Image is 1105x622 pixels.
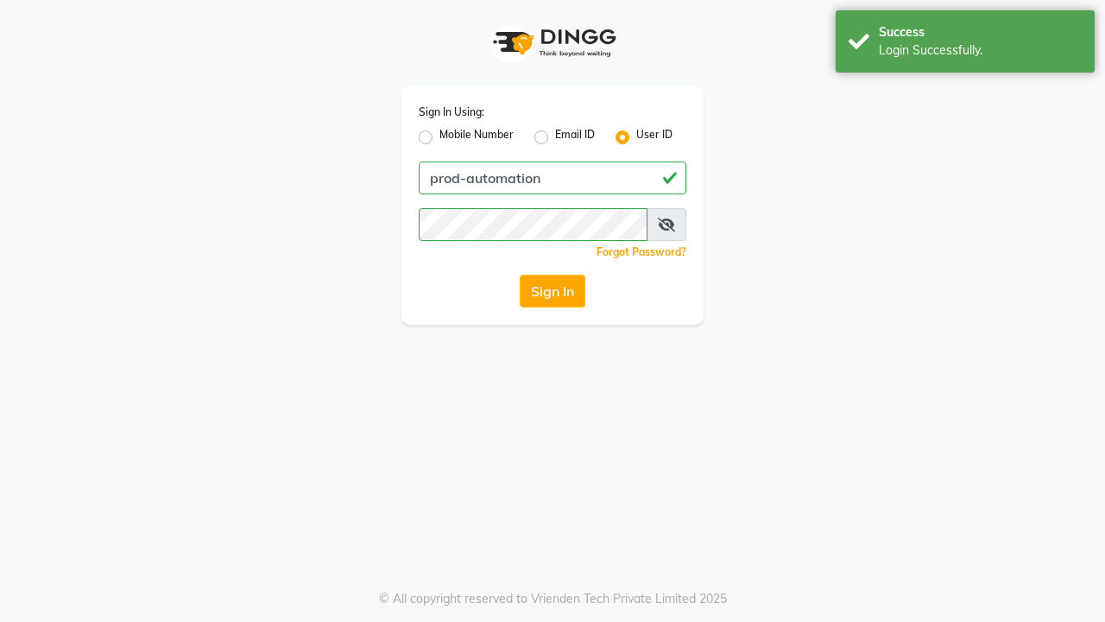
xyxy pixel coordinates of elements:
[419,208,647,241] input: Username
[520,275,585,308] button: Sign In
[439,127,514,148] label: Mobile Number
[555,127,595,148] label: Email ID
[483,17,622,68] img: logo1.svg
[597,245,686,258] a: Forgot Password?
[636,127,672,148] label: User ID
[879,23,1082,41] div: Success
[879,41,1082,60] div: Login Successfully.
[419,105,484,120] label: Sign In Using:
[419,162,686,194] input: Username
